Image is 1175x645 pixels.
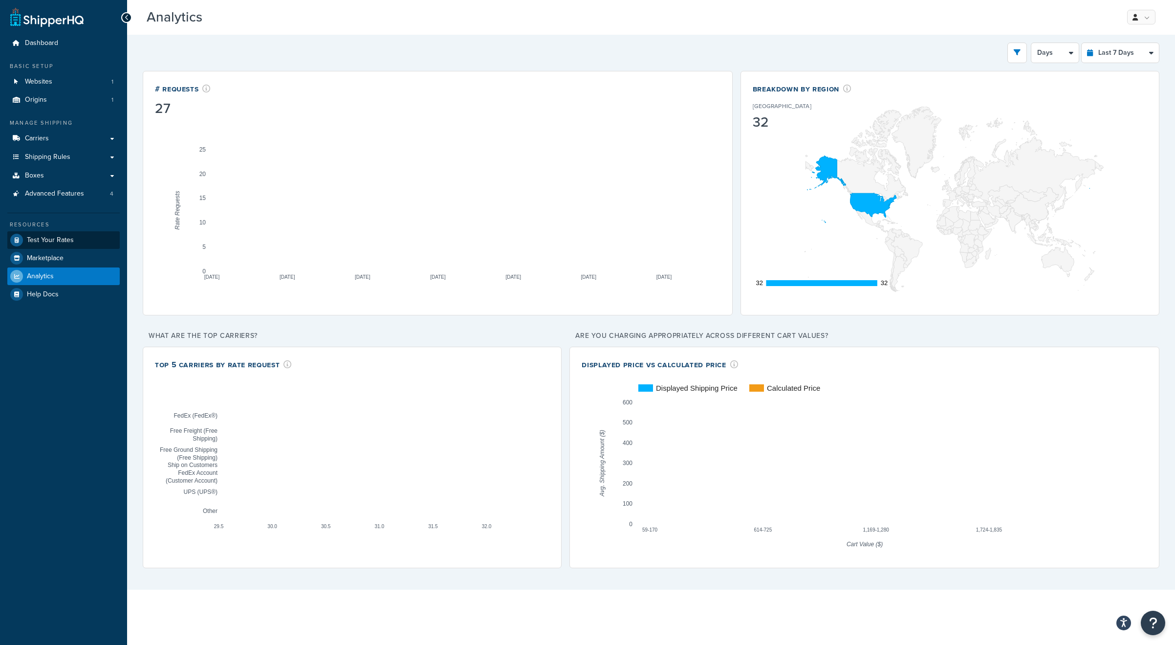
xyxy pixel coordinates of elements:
a: Carriers [7,130,120,148]
a: Shipping Rules [7,148,120,166]
span: Dashboard [25,39,58,47]
text: 500 [623,419,632,426]
text: 600 [623,399,632,405]
div: 32 [753,115,842,129]
text: 10 [199,219,206,226]
span: Test Your Rates [27,236,74,245]
text: 0 [202,267,206,274]
text: 300 [623,460,632,467]
span: Advanced Features [25,190,84,198]
text: [DATE] [355,274,370,279]
span: Carriers [25,134,49,143]
text: FedEx (FedEx®) [174,412,218,419]
svg: A chart. [582,370,1147,556]
text: 200 [623,480,632,487]
text: Other [203,508,218,514]
text: [DATE] [656,274,672,279]
a: Advanced Features4 [7,185,120,203]
a: Boxes [7,167,120,185]
text: Ship on Customers [168,462,218,468]
text: 29.5 [214,523,224,529]
svg: A chart. [155,370,550,556]
span: Shipping Rules [25,153,70,161]
text: [DATE] [430,274,446,279]
text: 59-170 [642,527,658,532]
text: 31.5 [428,523,438,529]
div: Resources [7,221,120,229]
span: Websites [25,78,52,86]
text: Calculated Price [767,384,820,392]
h3: Analytics [147,10,1110,25]
text: Avg. Shipping Amount ($) [599,430,606,497]
svg: A chart. [155,117,720,303]
text: 25 [199,146,206,153]
text: Cart Value ($) [847,540,883,547]
text: (Free Shipping) [177,454,218,461]
div: # Requests [155,83,211,94]
text: [DATE] [581,274,597,279]
text: 400 [623,439,632,446]
span: 1 [111,96,113,104]
text: Free Freight (Free [170,427,218,434]
div: Manage Shipping [7,119,120,127]
text: [DATE] [204,274,220,279]
a: Dashboard [7,34,120,52]
text: 5 [202,244,206,250]
a: Help Docs [7,286,120,303]
text: Shipping) [193,435,218,442]
div: Top 5 Carriers by Rate Request [155,359,292,370]
a: Analytics [7,267,120,285]
span: 1 [111,78,113,86]
p: What are the top carriers? [143,329,562,343]
div: 27 [155,102,211,115]
text: (Customer Account) [166,477,218,484]
text: Free Ground Shipping [160,446,218,453]
div: Basic Setup [7,62,120,70]
text: 1,724-1,835 [976,527,1002,532]
span: Boxes [25,172,44,180]
text: FedEx Account [178,469,218,476]
a: Origins1 [7,91,120,109]
text: 100 [623,500,632,507]
text: 31.0 [375,523,385,529]
span: 4 [110,190,113,198]
text: Rate Requests [174,191,181,229]
li: Websites [7,73,120,91]
span: Origins [25,96,47,104]
span: Analytics [27,272,54,281]
text: 30.5 [321,523,331,529]
p: Are you charging appropriately across different cart values? [569,329,1159,343]
text: 32 [880,279,887,287]
text: [DATE] [505,274,521,279]
a: Websites1 [7,73,120,91]
text: Displayed Shipping Price [656,384,738,392]
a: Marketplace [7,249,120,267]
text: 30.0 [267,523,277,529]
button: Open Resource Center [1141,611,1165,635]
text: 32 [756,279,762,287]
text: 0 [630,520,633,527]
p: [GEOGRAPHIC_DATA] [753,102,811,111]
text: [DATE] [280,274,295,279]
div: Breakdown by Region [753,83,851,94]
text: 614-725 [754,527,772,532]
span: Marketplace [27,254,64,263]
svg: A chart. [753,107,1148,292]
a: Test Your Rates [7,231,120,249]
div: Displayed Price vs Calculated Price [582,359,738,370]
li: Advanced Features [7,185,120,203]
text: 20 [199,170,206,177]
li: Origins [7,91,120,109]
text: 32.0 [482,523,492,529]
